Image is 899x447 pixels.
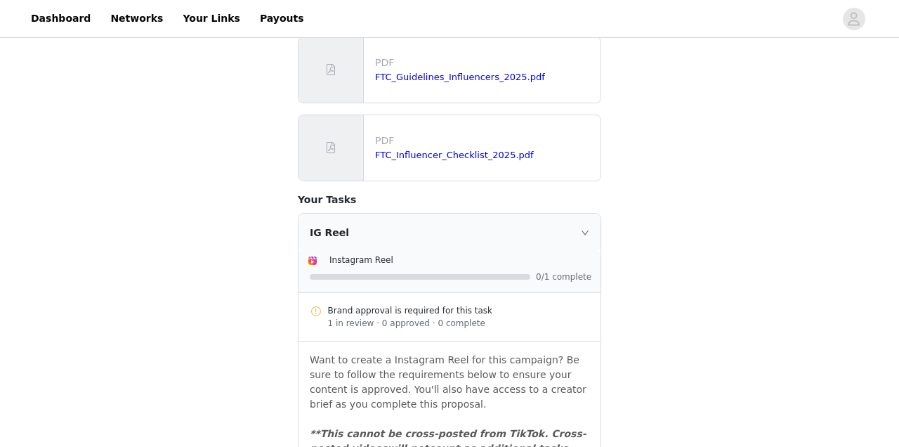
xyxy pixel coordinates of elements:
a: Payouts [251,3,313,34]
a: Dashboard [22,3,99,34]
i: icon: right [581,228,589,237]
span: Instagram Reel [329,255,393,265]
a: Your Links [174,3,249,34]
a: FTC_Influencer_Checklist_2025.pdf [375,150,534,160]
h4: Your Tasks [298,193,601,207]
span: 0/1 complete [536,273,592,281]
div: 1 in review · 0 approved · 0 complete [328,317,590,330]
img: Instagram Reels Icon [307,255,318,266]
div: icon: rightIG Reel [298,214,601,252]
p: Want to create a Instagram Reel for this campaign? Be sure to follow the requirements below to en... [310,353,589,412]
a: Networks [102,3,171,34]
div: avatar [847,8,860,30]
div: Brand approval is required for this task [328,304,590,317]
p: PDF [375,134,595,148]
p: PDF [375,56,595,70]
a: FTC_Guidelines_Influencers_2025.pdf [375,72,545,82]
